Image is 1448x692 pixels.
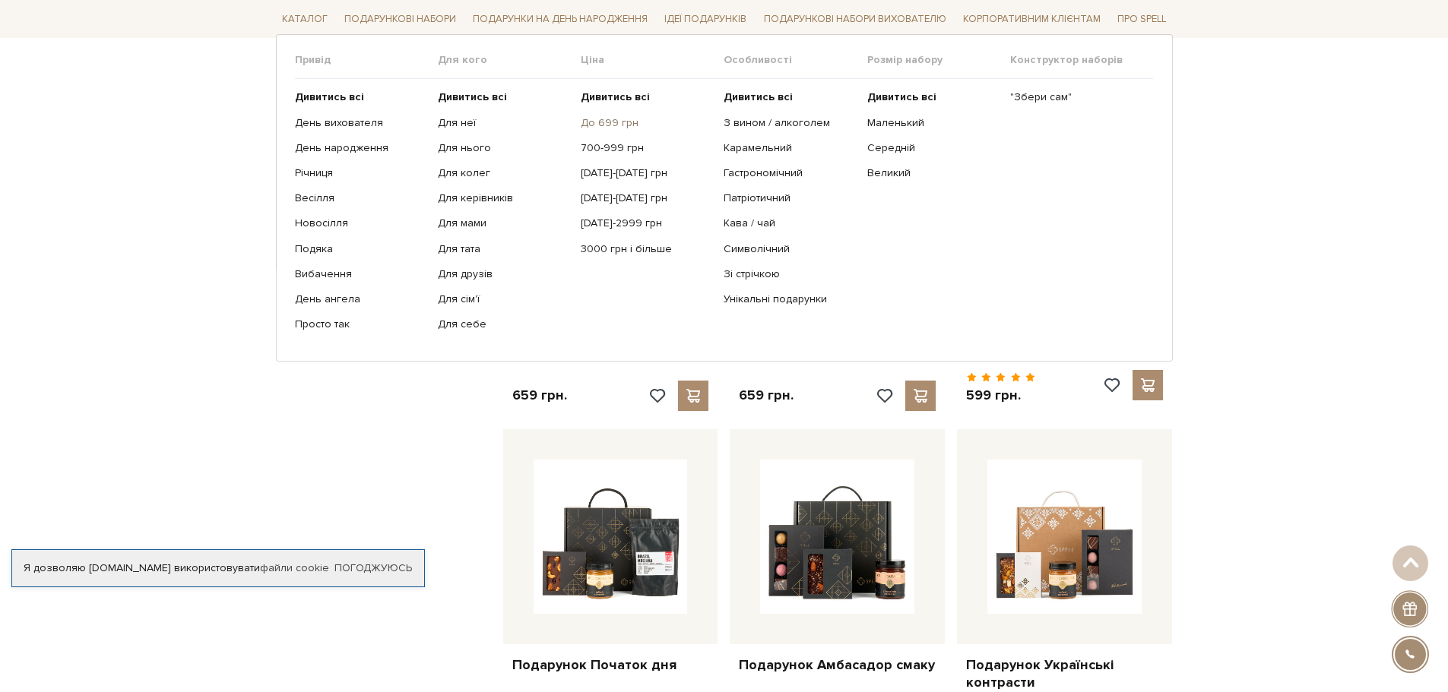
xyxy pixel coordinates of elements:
a: Подарунки на День народження [467,8,654,31]
a: До 699 грн [581,115,712,129]
p: 599 грн. [966,387,1035,404]
a: День народження [295,141,426,155]
a: Про Spell [1111,8,1172,31]
span: Особливості [724,53,867,67]
span: Для кого [438,53,581,67]
a: Гастрономічний [724,166,855,180]
a: Середній [867,141,999,155]
a: Ідеї подарунків [658,8,753,31]
a: Дивитись всі [295,90,426,104]
a: Унікальні подарунки [724,292,855,306]
a: Каталог [276,8,334,31]
a: Просто так [295,318,426,331]
a: Великий [867,166,999,180]
b: Дивитись всі [581,90,650,103]
a: Корпоративним клієнтам [957,6,1107,32]
a: [DATE]-[DATE] грн [581,166,712,180]
a: файли cookie [260,561,329,574]
a: Для нього [438,141,569,155]
a: Подарунок Амбасадор смаку [739,656,936,674]
a: Подяка [295,242,426,255]
a: Для керівників [438,191,569,205]
a: 700-999 грн [581,141,712,155]
a: Карамельний [724,141,855,155]
a: Річниця [295,166,426,180]
a: Для сім'ї [438,292,569,306]
p: 659 грн. [512,387,567,404]
a: Для себе [438,318,569,331]
a: Для неї [438,115,569,129]
a: Дивитись всі [438,90,569,104]
a: [DATE]-[DATE] грн [581,191,712,205]
a: 3000 грн і більше [581,242,712,255]
a: Для тата [438,242,569,255]
b: Дивитись всі [867,90,936,103]
a: З вином / алкоголем [724,115,855,129]
a: Кава / чай [724,216,855,230]
span: Привід [295,53,438,67]
a: Весілля [295,191,426,205]
a: Для друзів [438,267,569,281]
a: "Збери сам" [1010,90,1142,104]
a: Символічний [724,242,855,255]
a: [DATE]-2999 грн [581,216,712,230]
a: День ангела [295,292,426,306]
span: Розмір набору [867,53,1010,67]
div: Каталог [276,34,1173,362]
a: Для колег [438,166,569,180]
a: Новосілля [295,216,426,230]
a: Подарункові набори [338,8,462,31]
span: Ціна [581,53,724,67]
a: Дивитись всі [581,90,712,104]
a: Подарункові набори вихователю [758,6,952,32]
b: Дивитись всі [438,90,507,103]
a: Дивитись всі [724,90,855,104]
a: Погоджуюсь [334,561,412,575]
a: Подарунок Українські контрасти [966,656,1163,692]
a: Зі стрічкою [724,267,855,281]
a: Для мами [438,216,569,230]
a: День вихователя [295,115,426,129]
div: Я дозволяю [DOMAIN_NAME] використовувати [12,561,424,575]
a: Маленький [867,115,999,129]
a: Патріотичний [724,191,855,205]
p: 659 грн. [739,387,794,404]
b: Дивитись всі [724,90,793,103]
b: Дивитись всі [295,90,364,103]
span: Конструктор наборів [1010,53,1153,67]
a: Подарунок Початок дня [512,656,709,674]
a: Дивитись всі [867,90,999,104]
a: Вибачення [295,267,426,281]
